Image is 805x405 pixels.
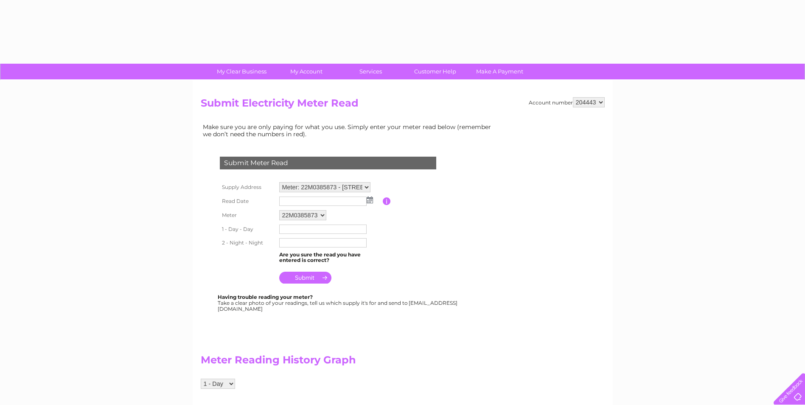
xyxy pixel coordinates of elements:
[277,250,383,266] td: Are you sure the read you have entered is correct?
[201,354,498,370] h2: Meter Reading History Graph
[218,294,313,300] b: Having trouble reading your meter?
[218,222,277,236] th: 1 - Day - Day
[218,208,277,222] th: Meter
[529,97,605,107] div: Account number
[383,197,391,205] input: Information
[207,64,277,79] a: My Clear Business
[218,194,277,208] th: Read Date
[218,180,277,194] th: Supply Address
[201,97,605,113] h2: Submit Electricity Meter Read
[201,121,498,139] td: Make sure you are only paying for what you use. Simply enter your meter read below (remember we d...
[279,272,331,284] input: Submit
[336,64,406,79] a: Services
[367,197,373,203] img: ...
[400,64,470,79] a: Customer Help
[220,157,436,169] div: Submit Meter Read
[218,236,277,250] th: 2 - Night - Night
[218,294,459,312] div: Take a clear photo of your readings, tell us which supply it's for and send to [EMAIL_ADDRESS][DO...
[465,64,535,79] a: Make A Payment
[271,64,341,79] a: My Account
